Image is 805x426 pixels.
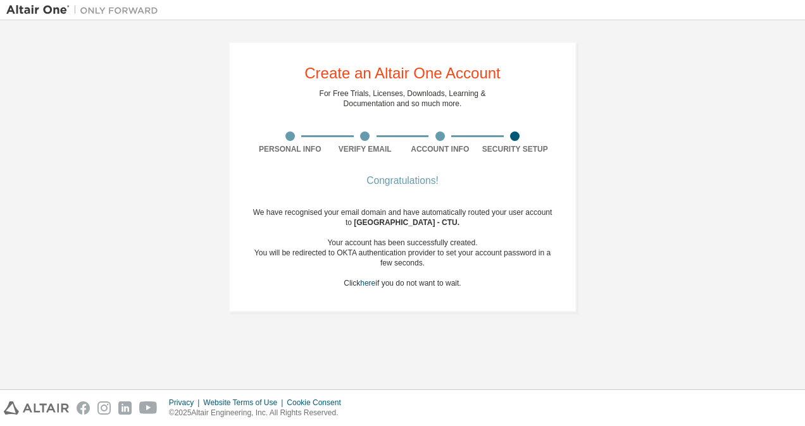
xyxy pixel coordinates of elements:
div: Cookie Consent [287,398,348,408]
div: Congratulations! [253,177,552,185]
img: instagram.svg [97,401,111,415]
p: © 2025 Altair Engineering, Inc. All Rights Reserved. [169,408,349,418]
div: Create an Altair One Account [304,66,501,81]
div: Security Setup [478,144,553,154]
div: Verify Email [328,144,403,154]
img: Altair One [6,4,165,16]
a: here [360,279,375,288]
span: [GEOGRAPHIC_DATA] - CTU . [354,218,459,227]
img: altair_logo.svg [4,401,69,415]
div: Privacy [169,398,203,408]
div: Your account has been successfully created. [253,238,552,248]
div: Account Info [403,144,478,154]
img: youtube.svg [139,401,158,415]
div: You will be redirected to OKTA authentication provider to set your account password in a few seco... [253,248,552,268]
div: We have recognised your email domain and have automatically routed your user account to Click if ... [253,207,552,288]
div: Personal Info [253,144,328,154]
div: Website Terms of Use [203,398,287,408]
div: For Free Trials, Licenses, Downloads, Learning & Documentation and so much more. [320,88,486,109]
img: linkedin.svg [118,401,132,415]
img: facebook.svg [77,401,90,415]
